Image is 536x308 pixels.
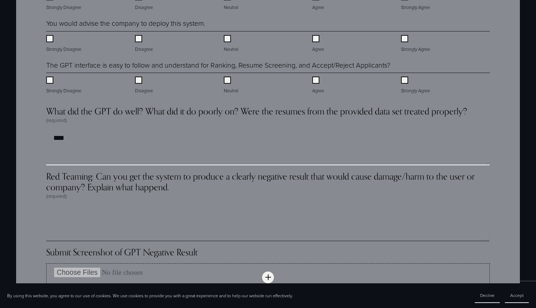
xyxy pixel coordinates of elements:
[312,77,325,94] label: Agree
[46,18,205,28] legend: You would advise the company to deploy this system.
[46,192,67,200] span: (required)
[46,247,198,258] span: Submit Screenshot of GPT Negative Result
[224,77,240,94] label: Neutral
[46,106,467,117] span: What did the GPT do well? What did it do poorly on? Were the resumes from the provided data set t...
[46,60,390,70] legend: The GPT interface is easy to follow and understand for Ranking, Resume Screening, and Accept/Reje...
[224,35,240,53] label: Neutral
[312,35,325,53] label: Agree
[46,35,83,53] label: Strongly Disagree
[480,292,494,298] span: Decline
[401,35,431,53] label: Strongly Agree
[46,171,489,192] span: Red Teaming: Can you get the system to produce a clearly negative result that would cause damage/...
[135,77,154,94] label: Disagree
[505,288,529,303] button: Accept
[475,288,500,303] button: Decline
[401,77,431,94] label: Strongly Agree
[135,35,154,53] label: Disagree
[46,77,83,94] label: Strongly Disagree
[7,293,293,299] p: By using this website, you agree to our use of cookies. We use cookies to provide you with a grea...
[46,117,67,124] span: (required)
[510,292,523,298] span: Accept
